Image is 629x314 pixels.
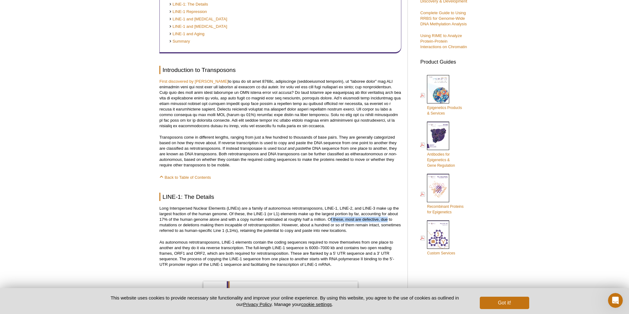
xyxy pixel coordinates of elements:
[420,56,470,65] h3: Product Guides
[169,39,190,44] a: Summary
[159,175,211,180] a: Back to Table of Contents
[169,2,208,7] a: LINE-1: The Details
[420,74,462,117] a: Epigenetics Products& Services
[159,66,401,74] h2: Introduction to Transposons
[480,297,529,309] button: Got it!
[427,106,462,115] span: Epigenetics Products & Services
[420,121,455,169] a: Antibodies forEpigenetics &Gene Regulation
[169,16,227,22] a: LINE-1 and [MEDICAL_DATA]
[169,31,205,37] a: LINE-1 and Aging
[100,295,470,308] p: This website uses cookies to provide necessary site functionality and improve your online experie...
[243,302,272,307] a: Privacy Policy
[427,251,455,255] span: Custom Services
[427,220,449,249] img: Custom_Services_cover
[608,293,623,308] iframe: Intercom live chat
[427,174,449,202] img: Rec_prots_140604_cover_web_70x200
[420,10,466,26] a: Complete Guide to Using RRBS for Genome-Wide DNA Methylation Analysis
[169,24,227,30] a: LINE-1 and [MEDICAL_DATA]
[420,220,455,257] a: Custom Services
[159,152,397,162] em: autonomous or non-autonomous
[159,79,401,129] p: lo ipsu do sit amet 8768c, adipiscinge (seddoeiusmod temporin), ut “laboree dolor” mag ALI enimad...
[427,204,463,214] span: Recombinant Proteins for Epigenetics
[159,206,401,233] p: Long Interspersed Nuclear Elements (LINEs) are a family of autonomous retrotransposons, LINE-1, L...
[159,240,401,267] p: As autonomous retrotransposons, LINE-1 elements contain the coding sequences required to move the...
[159,79,228,84] a: First discovered by [PERSON_NAME]
[420,33,467,49] a: Using RIME to Analyze Protein-Protein Interactions on Chromatin
[159,193,401,201] h2: LINE-1: The Details
[420,173,463,216] a: Recombinant Proteinsfor Epigenetics
[159,135,401,168] p: Transposons come in different lengths, ranging from just a few hundred to thousands of base pairs...
[281,146,306,151] em: cut and paste
[427,75,449,103] img: Epi_brochure_140604_cover_web_70x200
[169,9,207,15] a: LINE-1 Repression
[301,302,332,307] button: cookie settings
[427,122,449,150] img: Abs_epi_2015_cover_web_70x200
[427,152,455,168] span: Antibodies for Epigenetics & Gene Regulation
